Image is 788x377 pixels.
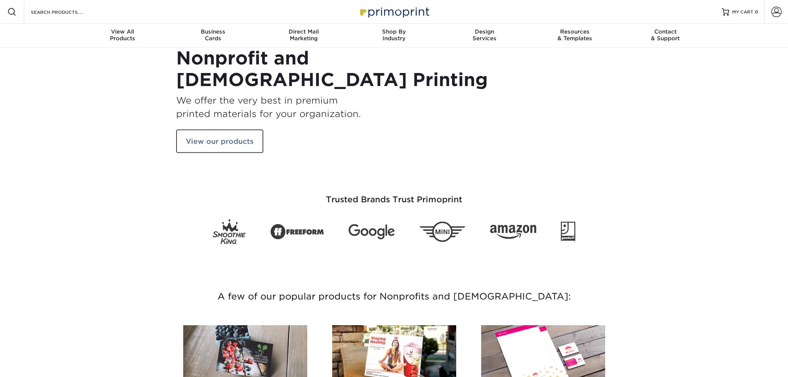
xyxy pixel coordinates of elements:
h1: Nonprofit and [DEMOGRAPHIC_DATA] Printing [176,48,388,91]
span: Business [168,28,258,35]
div: Cards [168,28,258,42]
img: Amazon [490,225,536,239]
a: Direct MailMarketing [258,24,349,48]
h3: Trusted Brands Trust Primoprint [176,177,612,213]
div: & Templates [530,28,620,42]
a: DesignServices [439,24,530,48]
a: View our products [176,129,263,153]
div: Services [439,28,530,42]
img: Smoothie King [213,219,246,244]
input: SEARCH PRODUCTS..... [30,7,103,16]
div: & Support [620,28,711,42]
div: Industry [349,28,439,42]
div: Products [77,28,168,42]
span: View All [77,28,168,35]
img: Goodwill [561,222,575,242]
h3: We offer the very best in premium printed materials for your organization. [176,94,388,120]
span: Design [439,28,530,35]
img: Google [349,224,395,240]
img: Primoprint [357,4,431,20]
img: Freeform [270,220,324,244]
span: Direct Mail [258,28,349,35]
div: Marketing [258,28,349,42]
a: BusinessCards [168,24,258,48]
a: Shop ByIndustry [349,24,439,48]
img: Mini [419,222,466,242]
h3: A few of our popular products for Nonprofits and [DEMOGRAPHIC_DATA]: [176,271,612,322]
span: Contact [620,28,711,35]
span: 0 [755,9,758,15]
span: Resources [530,28,620,35]
a: View AllProducts [77,24,168,48]
span: MY CART [732,9,753,15]
span: Shop By [349,28,439,35]
a: Contact& Support [620,24,711,48]
a: Resources& Templates [530,24,620,48]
